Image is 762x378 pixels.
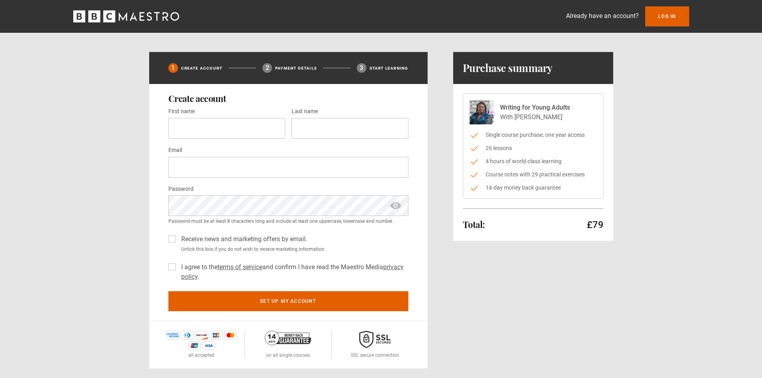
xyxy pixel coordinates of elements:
div: 1 [168,63,178,73]
small: Password must be at least 8 characters long and include at least one uppercase, lowercase and num... [168,218,408,225]
img: diners [181,331,194,340]
p: SSL secure connection [351,352,399,359]
span: show password [389,195,402,216]
li: Course notes with 29 practical exercises [470,170,597,179]
p: Writing for Young Adults [500,103,570,112]
label: Last name [292,107,318,116]
small: Untick this box if you do not wish to receive marketing information. [178,246,408,253]
svg: BBC Maestro [73,10,179,22]
li: Single course purchase, one year access [470,131,597,139]
a: Log In [645,6,689,26]
li: 4 hours of world-class learning [470,157,597,166]
img: mastercard [224,331,237,340]
img: amex [166,331,179,340]
img: 14-day-money-back-guarantee-42d24aedb5115c0ff13b.png [265,331,311,345]
p: on all single courses [266,352,310,359]
img: discover [195,331,208,340]
li: 14-day money back guarantee [470,184,597,192]
div: 3 [357,63,366,73]
label: I agree to the and confirm I have read the Maestro Media . [178,262,408,282]
div: 2 [262,63,272,73]
p: Payment details [275,65,317,71]
label: Receive news and marketing offers by email. [178,234,307,244]
p: Create Account [181,65,223,71]
label: First name [168,107,195,116]
a: terms of service [218,263,262,271]
h2: Total: [463,220,485,229]
h2: Create account [168,94,408,103]
p: With [PERSON_NAME] [500,112,570,122]
button: Set up my account [168,291,408,311]
label: Password [168,184,194,194]
img: visa [202,341,215,350]
img: unionpay [188,341,201,350]
label: Email [168,146,182,155]
p: Start learning [370,65,408,71]
p: £79 [587,218,604,231]
p: all accepted [188,352,214,359]
h1: Purchase summary [463,62,553,74]
p: Already have an account? [566,11,639,21]
img: jcb [210,331,222,340]
li: 26 lessons [470,144,597,152]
